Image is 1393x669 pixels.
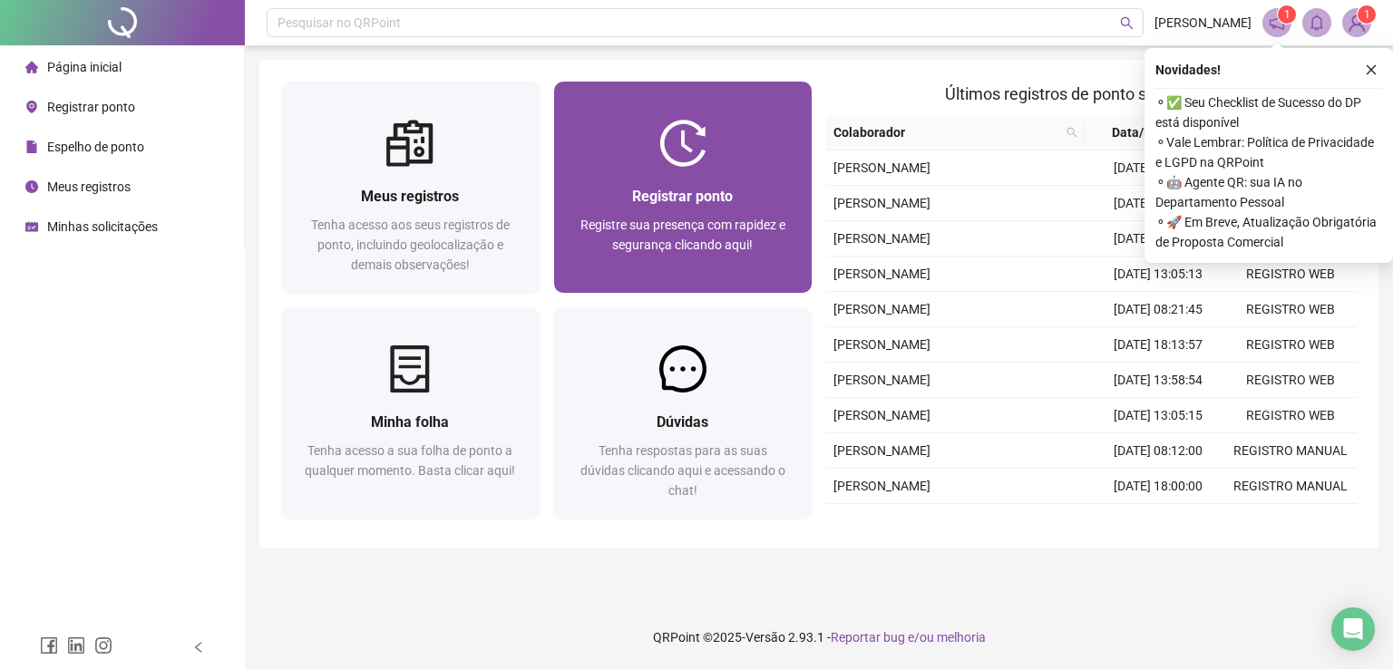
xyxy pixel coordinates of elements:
span: search [1063,119,1081,146]
span: Meus registros [47,179,131,194]
td: [DATE] 08:21:45 [1092,292,1224,327]
span: home [25,61,38,73]
a: Minha folhaTenha acesso a sua folha de ponto a qualquer momento. Basta clicar aqui! [281,307,540,519]
span: instagram [94,636,112,654]
span: schedule [25,220,38,233]
span: Reportar bug e/ou melhoria [831,630,986,645]
span: Registrar ponto [632,188,733,205]
span: [PERSON_NAME] [833,267,930,281]
td: [DATE] 13:05:13 [1092,257,1224,292]
span: close [1365,63,1378,76]
span: Meus registros [361,188,459,205]
span: file [25,141,38,153]
td: [DATE] 13:58:54 [1092,363,1224,398]
td: REGISTRO WEB [1224,363,1357,398]
span: Registrar ponto [47,100,135,114]
td: [DATE] 18:00:00 [1092,469,1224,504]
a: Meus registrosTenha acesso aos seus registros de ponto, incluindo geolocalização e demais observa... [281,82,540,293]
span: ⚬ 🤖 Agente QR: sua IA no Departamento Pessoal [1155,172,1382,212]
span: [PERSON_NAME] [1154,13,1252,33]
span: clock-circle [25,180,38,193]
td: REGISTRO MANUAL [1224,504,1357,539]
span: [PERSON_NAME] [833,302,930,316]
span: left [192,641,205,654]
td: [DATE] 13:00:00 [1092,504,1224,539]
td: REGISTRO WEB [1224,257,1357,292]
span: Página inicial [47,60,122,74]
span: ⚬ 🚀 Em Breve, Atualização Obrigatória de Proposta Comercial [1155,212,1382,252]
td: [DATE] 08:10:59 [1092,150,1224,186]
span: [PERSON_NAME] [833,337,930,352]
span: Tenha respostas para as suas dúvidas clicando aqui e acessando o chat! [580,443,785,498]
span: Últimos registros de ponto sincronizados [945,84,1238,103]
span: Minhas solicitações [47,219,158,234]
span: ⚬ ✅ Seu Checklist de Sucesso do DP está disponível [1155,92,1382,132]
td: REGISTRO WEB [1224,327,1357,363]
td: REGISTRO MANUAL [1224,469,1357,504]
span: Tenha acesso aos seus registros de ponto, incluindo geolocalização e demais observações! [311,218,510,272]
span: Colaborador [833,122,1059,142]
span: notification [1269,15,1285,31]
span: facebook [40,636,58,654]
span: [PERSON_NAME] [833,231,930,246]
span: search [1067,127,1077,138]
span: Data/Hora [1092,122,1192,142]
span: Tenha acesso a sua folha de ponto a qualquer momento. Basta clicar aqui! [305,443,515,478]
span: environment [25,101,38,113]
sup: Atualize o seu contato no menu Meus Dados [1358,5,1376,24]
span: Espelho de ponto [47,140,144,154]
span: Registre sua presença com rapidez e segurança clicando aqui! [580,218,785,252]
span: linkedin [67,636,85,654]
td: [DATE] 13:05:15 [1092,398,1224,433]
span: ⚬ Vale Lembrar: Política de Privacidade e LGPD na QRPoint [1155,132,1382,172]
td: [DATE] 08:12:00 [1092,433,1224,469]
div: Open Intercom Messenger [1331,607,1375,651]
span: Minha folha [371,413,449,431]
span: Novidades ! [1155,60,1221,80]
span: [PERSON_NAME] [833,408,930,422]
span: [PERSON_NAME] [833,160,930,175]
span: bell [1309,15,1325,31]
span: 1 [1364,8,1370,21]
td: [DATE] 20:26:10 [1092,186,1224,221]
footer: QRPoint © 2025 - 2.93.1 - [245,606,1393,669]
td: REGISTRO MANUAL [1224,433,1357,469]
td: [DATE] 18:13:57 [1092,327,1224,363]
span: [PERSON_NAME] [833,196,930,210]
span: Versão [745,630,785,645]
span: Dúvidas [657,413,708,431]
span: [PERSON_NAME] [833,443,930,458]
td: REGISTRO WEB [1224,292,1357,327]
td: [DATE] 14:00:34 [1092,221,1224,257]
span: [PERSON_NAME] [833,479,930,493]
img: 95167 [1343,9,1370,36]
span: [PERSON_NAME] [833,373,930,387]
a: Registrar pontoRegistre sua presença com rapidez e segurança clicando aqui! [554,82,813,293]
span: search [1120,16,1134,30]
span: 1 [1284,8,1291,21]
a: DúvidasTenha respostas para as suas dúvidas clicando aqui e acessando o chat! [554,307,813,519]
td: REGISTRO WEB [1224,398,1357,433]
th: Data/Hora [1085,115,1213,150]
sup: 1 [1278,5,1296,24]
